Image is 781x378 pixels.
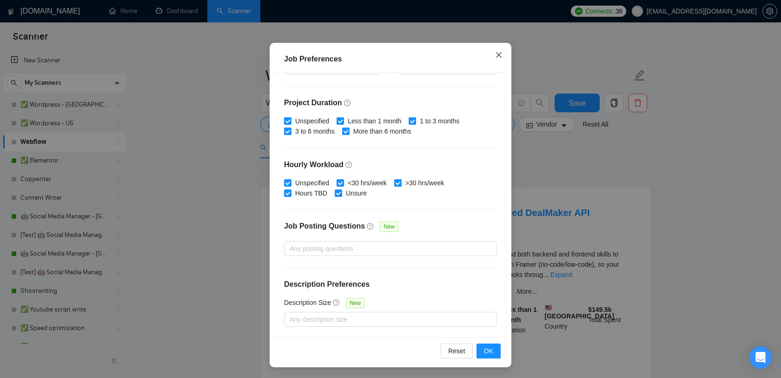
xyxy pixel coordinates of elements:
button: Reset [441,344,473,358]
span: Unsure [342,188,371,198]
span: question-circle [344,99,351,107]
span: Unspecified [291,178,333,188]
div: Open Intercom Messenger [749,346,772,369]
h4: Job Posting Questions [284,221,365,232]
div: Job Preferences [284,54,497,65]
h4: Description Preferences [284,279,497,290]
span: <30 hrs/week [344,178,390,188]
span: question-circle [367,223,374,230]
span: 1 to 3 months [416,116,463,126]
span: Hours TBD [291,188,331,198]
span: More than 6 months [350,126,415,136]
span: OK [484,346,493,356]
span: New [346,298,364,308]
h4: Hourly Workload [284,159,497,170]
span: Unspecified [291,116,333,126]
span: 3 to 6 months [291,126,338,136]
span: Less than 1 month [344,116,405,126]
button: OK [477,344,501,358]
span: Reset [448,346,465,356]
button: Close [486,43,511,68]
span: New [380,222,398,232]
div: - [382,60,399,86]
h5: Description Size [284,297,331,308]
span: close [495,51,503,59]
span: question-circle [333,299,340,306]
span: question-circle [345,161,353,169]
h4: Project Duration [284,97,497,108]
span: >30 hrs/week [402,178,448,188]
